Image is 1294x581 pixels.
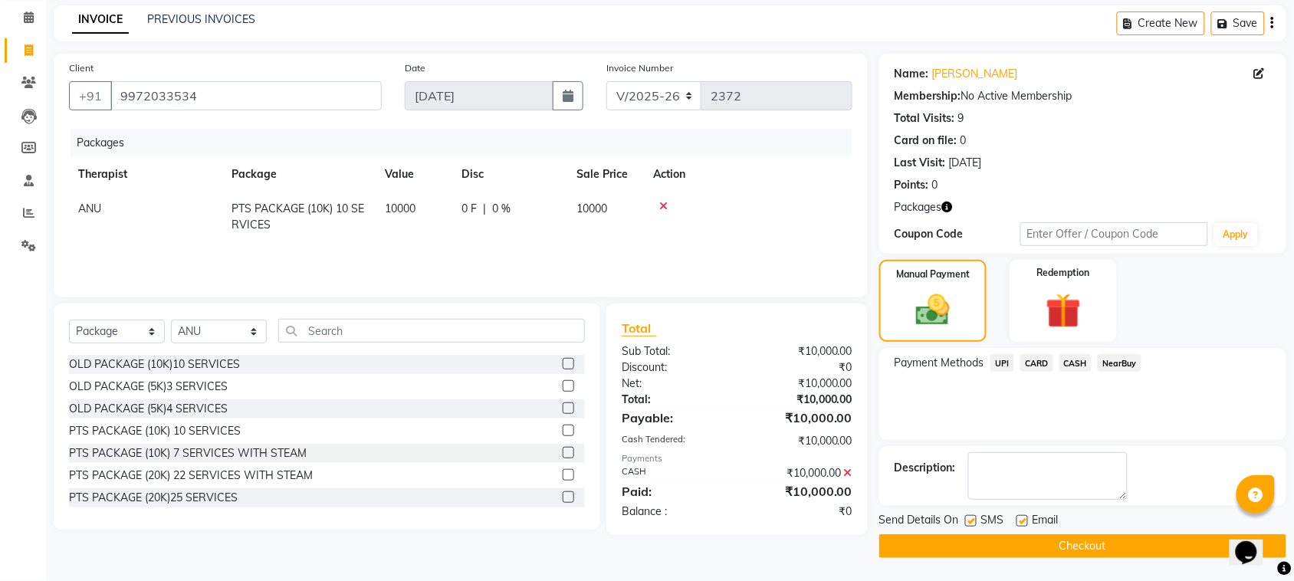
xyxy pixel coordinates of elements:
div: Membership: [895,88,961,104]
button: Apply [1214,223,1258,246]
div: ₹10,000.00 [737,433,864,449]
div: OLD PACKAGE (5K)4 SERVICES [69,401,228,417]
span: UPI [990,354,1014,372]
div: Card on file: [895,133,957,149]
span: Packages [895,199,942,215]
span: 0 F [461,201,477,217]
div: Sub Total: [610,343,737,359]
div: Packages [71,129,864,157]
div: [DATE] [949,155,982,171]
div: Name: [895,66,929,82]
button: Create New [1117,11,1205,35]
div: ₹10,000.00 [737,409,864,427]
div: Description: [895,460,956,476]
div: Paid: [610,482,737,501]
input: Search [278,319,585,343]
button: +91 [69,81,112,110]
span: Email [1033,512,1059,531]
span: 10000 [576,202,607,215]
span: CARD [1020,354,1053,372]
button: Save [1211,11,1265,35]
span: ANU [78,202,101,215]
div: Total Visits: [895,110,955,126]
span: Send Details On [879,512,959,531]
div: ₹10,000.00 [737,343,864,359]
div: Payments [622,452,852,465]
div: ₹0 [737,504,864,520]
label: Client [69,61,94,75]
div: ₹0 [737,359,864,376]
div: PTS PACKAGE (10K) 7 SERVICES WITH STEAM [69,445,307,461]
button: Checkout [879,534,1286,558]
div: 0 [932,177,938,193]
label: Manual Payment [896,268,970,281]
img: _cash.svg [905,290,961,330]
span: | [483,201,486,217]
div: 0 [961,133,967,149]
div: Last Visit: [895,155,946,171]
span: 10000 [385,202,415,215]
span: NearBuy [1098,354,1141,372]
div: PTS PACKAGE (20K) 22 SERVICES WITH STEAM [69,468,313,484]
div: ₹10,000.00 [737,482,864,501]
div: Balance : [610,504,737,520]
div: PTS PACKAGE (10K) 10 SERVICES [69,423,241,439]
span: PTS PACKAGE (10K) 10 SERVICES [232,202,364,231]
div: Discount: [610,359,737,376]
th: Package [222,157,376,192]
div: ₹10,000.00 [737,392,864,408]
div: 9 [958,110,964,126]
span: SMS [981,512,1004,531]
span: CASH [1059,354,1092,372]
div: Points: [895,177,929,193]
div: Net: [610,376,737,392]
div: Cash Tendered: [610,433,737,449]
div: Coupon Code [895,226,1020,242]
label: Date [405,61,425,75]
th: Disc [452,157,567,192]
div: Total: [610,392,737,408]
div: PTS PACKAGE (20K)25 SERVICES [69,490,238,506]
div: OLD PACKAGE (5K)3 SERVICES [69,379,228,395]
span: 0 % [492,201,511,217]
label: Invoice Number [606,61,673,75]
th: Action [644,157,852,192]
div: CASH [610,465,737,481]
input: Search by Name/Mobile/Email/Code [110,81,382,110]
div: No Active Membership [895,88,1271,104]
th: Value [376,157,452,192]
div: Payable: [610,409,737,427]
div: OLD PACKAGE (10K)10 SERVICES [69,356,240,373]
a: INVOICE [72,6,129,34]
span: Total [622,320,657,336]
a: [PERSON_NAME] [932,66,1018,82]
th: Sale Price [567,157,644,192]
a: PREVIOUS INVOICES [147,12,255,26]
div: ₹10,000.00 [737,376,864,392]
th: Therapist [69,157,222,192]
div: ₹10,000.00 [737,465,864,481]
span: Payment Methods [895,355,984,371]
iframe: chat widget [1230,520,1279,566]
input: Enter Offer / Coupon Code [1020,222,1208,246]
img: _gift.svg [1035,289,1092,333]
label: Redemption [1037,266,1090,280]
